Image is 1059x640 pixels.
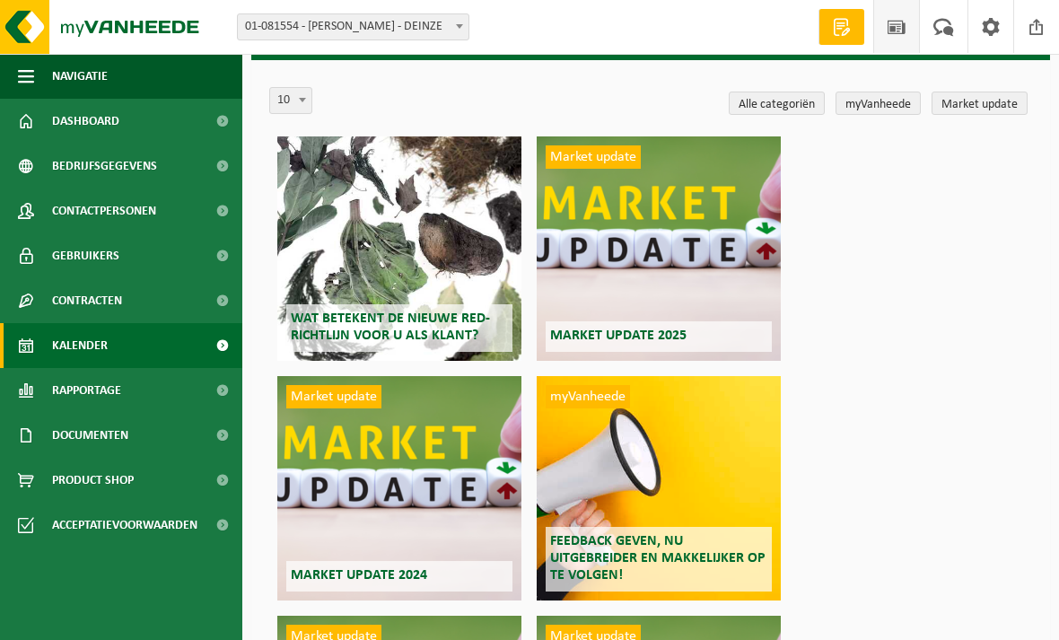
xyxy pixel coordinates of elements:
span: 01-081554 - PETER PELFRENE - DEINZE [238,14,468,39]
span: Bedrijfsgegevens [52,144,157,188]
span: Navigatie [52,54,108,99]
a: Market update [932,92,1028,115]
span: Gebruikers [52,233,119,278]
span: 10 [270,88,311,113]
span: Contracten [52,278,122,323]
span: Market update [286,385,381,408]
span: Product Shop [52,458,134,503]
span: Documenten [52,413,128,458]
a: myVanheede [836,92,921,115]
span: Wat betekent de nieuwe RED-richtlijn voor u als klant? [291,311,490,343]
a: myVanheede Feedback geven, nu uitgebreider en makkelijker op te volgen! [537,376,781,601]
a: Market update Market update 2025 [537,136,781,361]
span: myVanheede [546,385,630,408]
span: Acceptatievoorwaarden [52,503,197,548]
span: Contactpersonen [52,188,156,233]
a: Market update Market update 2024 [277,376,521,601]
span: 01-081554 - PETER PELFRENE - DEINZE [237,13,469,40]
a: Wat betekent de nieuwe RED-richtlijn voor u als klant? [277,136,521,361]
span: Feedback geven, nu uitgebreider en makkelijker op te volgen! [550,534,766,583]
span: 10 [269,87,312,114]
a: Alle categoriën [729,92,825,115]
span: Market update [546,145,641,169]
span: Dashboard [52,99,119,144]
span: Kalender [52,323,108,368]
span: Market update 2025 [550,329,687,343]
span: Market update 2024 [291,568,427,583]
span: Rapportage [52,368,121,413]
